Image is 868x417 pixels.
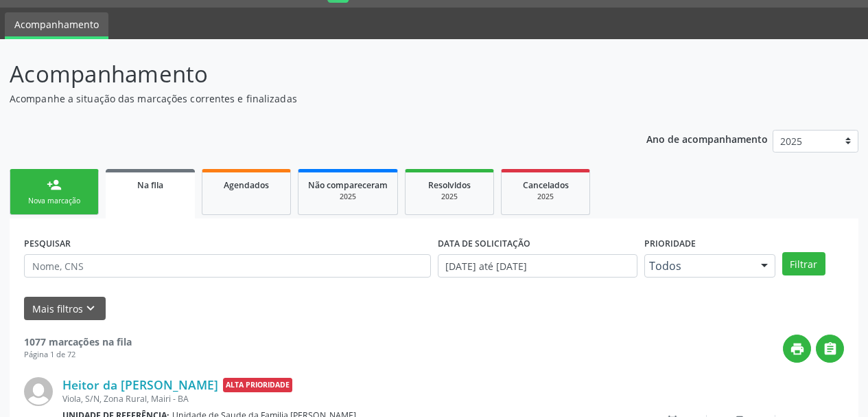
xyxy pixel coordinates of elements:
[24,377,53,406] img: img
[308,192,388,202] div: 2025
[428,179,471,191] span: Resolvidos
[438,254,637,278] input: Selecione um intervalo
[20,196,89,206] div: Nova marcação
[438,233,530,254] label: DATA DE SOLICITAÇÃO
[646,130,768,147] p: Ano de acompanhamento
[47,177,62,192] div: person_add
[224,179,269,191] span: Agendados
[511,192,580,202] div: 2025
[137,179,163,191] span: Na fila
[415,192,484,202] div: 2025
[62,393,638,405] div: Viola, S/N, Zona Rural, Mairi - BA
[790,341,805,357] i: print
[649,259,747,273] span: Todos
[5,12,108,39] a: Acompanhamento
[223,378,292,392] span: Alta Prioridade
[62,377,218,392] a: Heitor da [PERSON_NAME]
[523,179,569,191] span: Cancelados
[83,301,98,316] i: keyboard_arrow_down
[24,335,132,348] strong: 1077 marcações na fila
[24,297,106,321] button: Mais filtroskeyboard_arrow_down
[24,233,71,254] label: PESQUISAR
[783,335,811,363] button: print
[24,254,431,278] input: Nome, CNS
[644,233,696,254] label: Prioridade
[24,349,132,361] div: Página 1 de 72
[823,341,838,357] i: 
[308,179,388,191] span: Não compareceram
[782,252,825,275] button: Filtrar
[816,335,844,363] button: 
[10,57,604,91] p: Acompanhamento
[10,91,604,106] p: Acompanhe a situação das marcações correntes e finalizadas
